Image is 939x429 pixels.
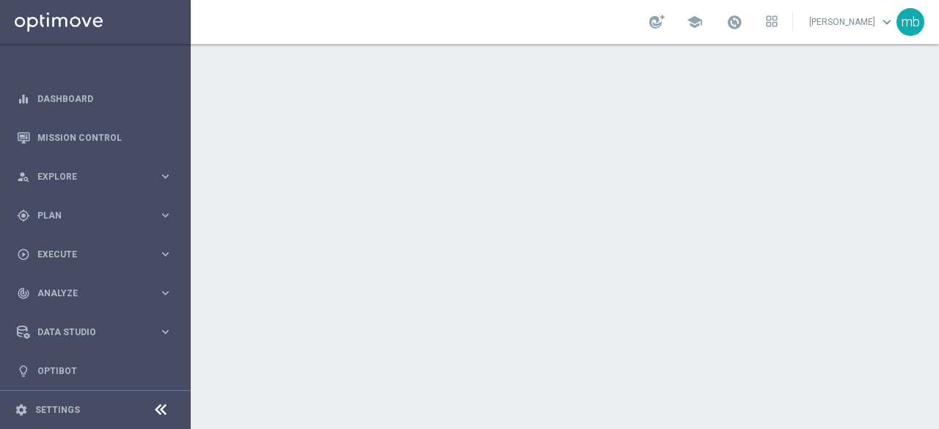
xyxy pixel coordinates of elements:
[37,351,172,390] a: Optibot
[15,403,28,417] i: settings
[37,118,172,157] a: Mission Control
[17,351,172,390] div: Optibot
[687,14,703,30] span: school
[17,209,30,222] i: gps_fixed
[37,172,158,181] span: Explore
[16,287,173,299] button: track_changes Analyze keyboard_arrow_right
[158,169,172,183] i: keyboard_arrow_right
[808,11,896,33] a: [PERSON_NAME]keyboard_arrow_down
[16,365,173,377] button: lightbulb Optibot
[158,208,172,222] i: keyboard_arrow_right
[37,328,158,337] span: Data Studio
[37,250,158,259] span: Execute
[896,8,924,36] div: mb
[16,132,173,144] button: Mission Control
[17,248,30,261] i: play_circle_outline
[17,287,158,300] div: Analyze
[17,170,158,183] div: Explore
[17,92,30,106] i: equalizer
[17,170,30,183] i: person_search
[17,79,172,118] div: Dashboard
[17,248,158,261] div: Execute
[35,406,80,414] a: Settings
[158,247,172,261] i: keyboard_arrow_right
[17,326,158,339] div: Data Studio
[16,249,173,260] button: play_circle_outline Execute keyboard_arrow_right
[17,287,30,300] i: track_changes
[16,210,173,221] button: gps_fixed Plan keyboard_arrow_right
[879,14,895,30] span: keyboard_arrow_down
[16,326,173,338] button: Data Studio keyboard_arrow_right
[17,118,172,157] div: Mission Control
[158,325,172,339] i: keyboard_arrow_right
[37,79,172,118] a: Dashboard
[16,171,173,183] button: person_search Explore keyboard_arrow_right
[16,93,173,105] button: equalizer Dashboard
[158,286,172,300] i: keyboard_arrow_right
[17,364,30,378] i: lightbulb
[37,211,158,220] span: Plan
[17,209,158,222] div: Plan
[37,289,158,298] span: Analyze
